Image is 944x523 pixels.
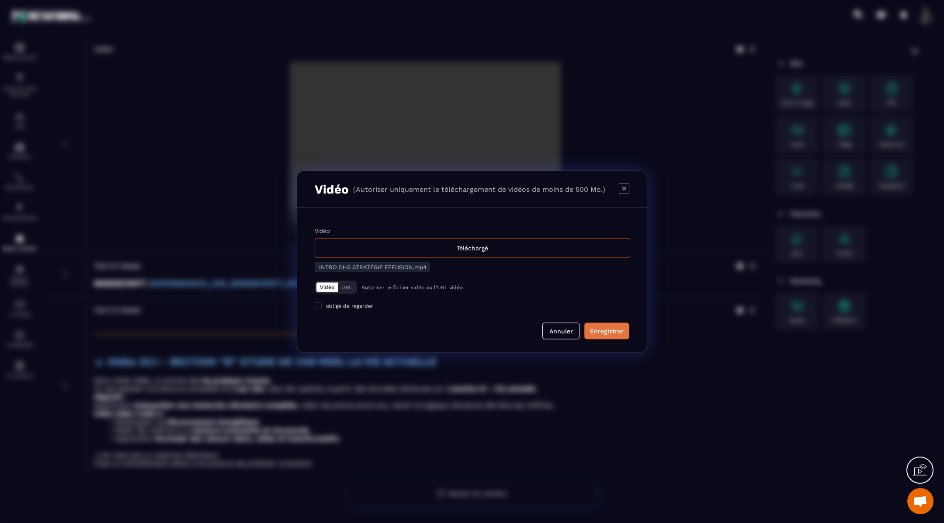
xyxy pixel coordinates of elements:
[353,185,605,193] p: (Autoriser uniquement le téléchargement de vidéos de moins de 500 Mo.)
[338,282,355,292] button: URL
[316,282,338,292] button: Vidéo
[319,263,427,270] span: INTRO DHS STRATÉGIE EFFUSION.mp4
[315,227,330,234] label: Vidéo
[907,488,934,514] a: Ouvrir le chat
[361,284,463,290] p: Autoriser le fichier vidéo ou l'URL vidéo
[542,322,580,339] button: Annuler
[315,238,630,257] div: Téléchargé
[590,326,624,335] div: Enregistrer
[326,303,373,309] span: obligé de regarder
[584,322,629,339] button: Enregistrer
[315,182,349,196] h3: Vidéo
